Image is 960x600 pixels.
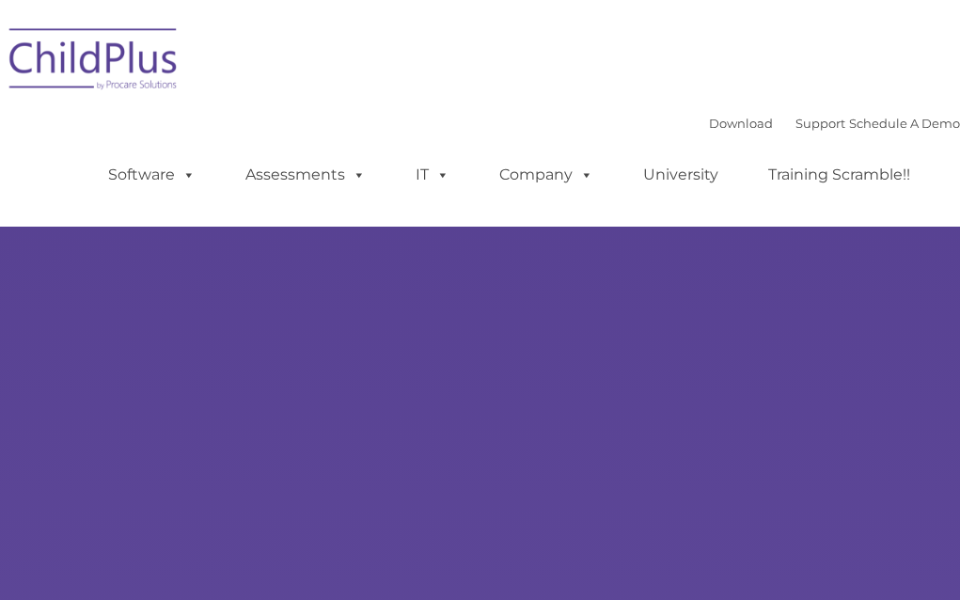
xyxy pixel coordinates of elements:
a: Schedule A Demo [849,116,960,131]
a: Training Scramble!! [749,156,929,194]
a: Support [795,116,845,131]
a: University [624,156,737,194]
font: | [709,116,960,131]
a: Software [89,156,214,194]
a: Download [709,116,773,131]
a: IT [397,156,468,194]
a: Assessments [227,156,385,194]
a: Company [480,156,612,194]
